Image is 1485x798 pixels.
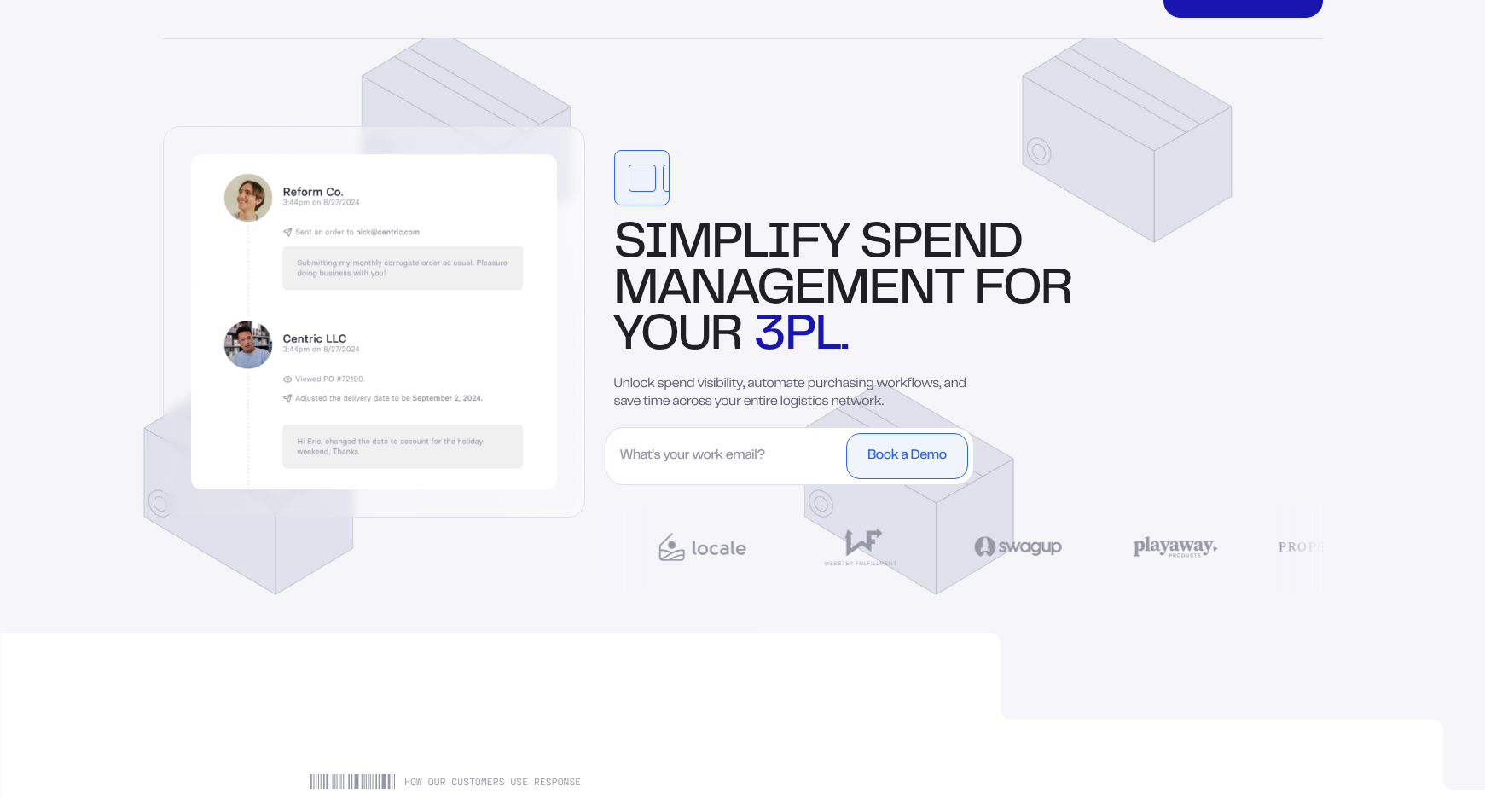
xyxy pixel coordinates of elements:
[975,269,1072,313] span: for
[805,523,916,570] img: Webster Fulfillment Logo
[614,269,964,313] span: management
[860,223,1022,267] span: spend
[867,449,946,463] div: Book a Demo
[1279,523,1389,570] img: Proper Cloth Logo
[647,523,758,570] img: Locale Logo
[1121,523,1232,570] img: Playaway Logo
[614,223,849,267] span: Simplify
[753,315,849,359] span: 3PL.
[614,315,742,359] span: your
[963,523,1074,570] img: Swag Up Logo
[129,38,1357,622] img: boxes background
[614,376,994,412] p: Unlock spend visibility, automate purchasing workflows, and save time across your entire logistic...
[612,433,843,479] input: What's your work email?
[846,433,967,479] button: Book a Demo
